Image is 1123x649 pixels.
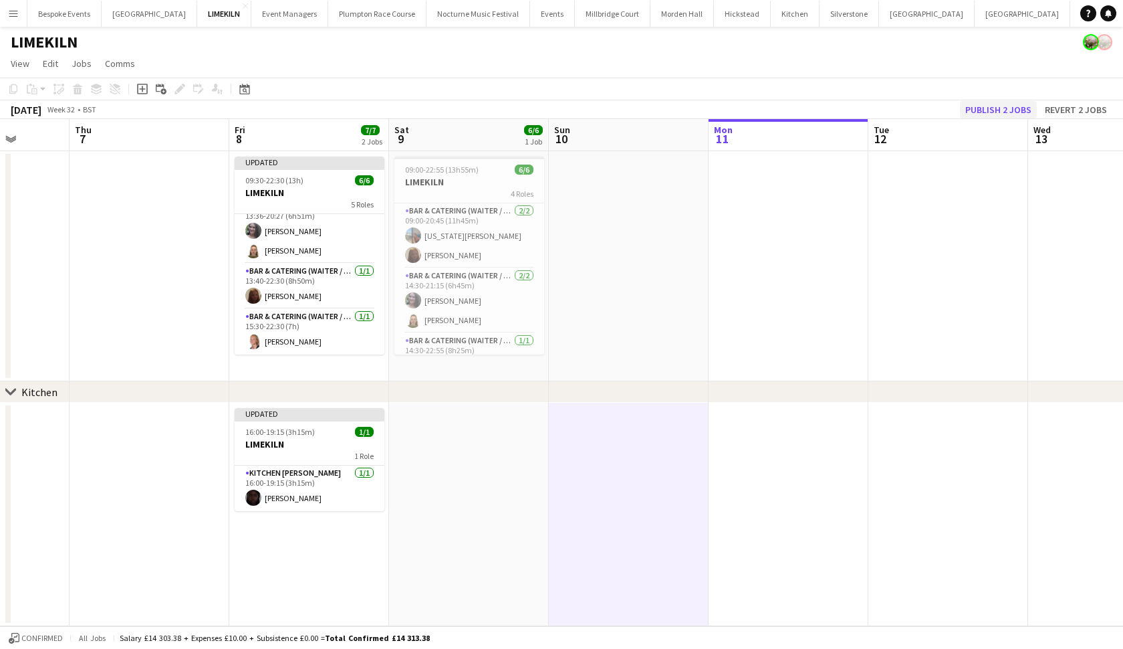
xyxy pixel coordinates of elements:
span: 6/6 [515,165,533,175]
button: Kitchen [771,1,820,27]
app-card-role: Bar & Catering (Waiter / waitress)2/209:00-20:45 (11h45m)[US_STATE][PERSON_NAME][PERSON_NAME] [394,203,544,268]
span: 09:00-22:55 (13h55m) [405,165,479,175]
button: [GEOGRAPHIC_DATA] [102,1,197,27]
a: Edit [37,55,64,72]
div: 2 Jobs [362,136,382,147]
h1: LIMEKILN [11,32,78,52]
button: Silverstone [820,1,879,27]
div: [DATE] [11,103,41,116]
app-user-avatar: Staffing Manager [1083,34,1099,50]
button: Event Managers [251,1,328,27]
span: 10 [552,131,570,147]
app-job-card: 09:00-22:55 (13h55m)6/6LIMEKILN4 RolesBar & Catering (Waiter / waitress)2/209:00-20:45 (11h45m)[U... [394,157,544,355]
span: 09:30-22:30 (13h) [245,175,303,185]
span: Mon [714,124,733,136]
app-card-role: Bar & Catering (Waiter / waitress)2/213:36-20:27 (6h51m)[PERSON_NAME][PERSON_NAME] [235,199,384,264]
a: View [5,55,35,72]
button: [GEOGRAPHIC_DATA] [975,1,1070,27]
span: Week 32 [44,104,78,114]
button: LIMEKILN [197,1,251,27]
button: Events [530,1,575,27]
h3: LIMEKILN [394,176,544,188]
span: Confirmed [21,634,63,643]
span: Edit [43,58,58,70]
button: Publish 2 jobs [960,101,1037,118]
a: Comms [100,55,140,72]
span: Sat [394,124,409,136]
span: Total Confirmed £14 313.38 [325,633,430,643]
span: 11 [712,131,733,147]
a: Jobs [66,55,97,72]
span: 13 [1031,131,1051,147]
span: 6/6 [524,125,543,135]
button: [GEOGRAPHIC_DATA] [879,1,975,27]
app-job-card: Updated09:30-22:30 (13h)6/6LIMEKILN5 RolesBar & Catering (Waiter / waitress)1/109:30-20:27 (10h57... [235,157,384,355]
span: 4 Roles [511,189,533,199]
div: Updated [235,157,384,167]
div: Kitchen [21,385,57,399]
span: Sun [554,124,570,136]
button: Morden Hall [650,1,714,27]
span: 7 [73,131,92,147]
div: Salary £14 303.38 + Expenses £10.00 + Subsistence £0.00 = [120,633,430,643]
app-job-card: Updated16:00-19:15 (3h15m)1/1LIMEKILN1 RoleKitchen [PERSON_NAME]1/116:00-19:15 (3h15m)[PERSON_NAME] [235,408,384,511]
h3: LIMEKILN [235,187,384,199]
span: 8 [233,131,245,147]
span: Comms [105,58,135,70]
span: Thu [75,124,92,136]
span: Tue [874,124,889,136]
span: Jobs [72,58,92,70]
button: Millbridge Court [575,1,650,27]
app-card-role: Bar & Catering (Waiter / waitress)1/114:30-22:55 (8h25m) [394,333,544,379]
button: Confirmed [7,631,65,646]
app-card-role: Bar & Catering (Waiter / waitress)1/113:40-22:30 (8h50m)[PERSON_NAME] [235,264,384,309]
span: Wed [1033,124,1051,136]
span: 12 [872,131,889,147]
app-card-role: Kitchen [PERSON_NAME]1/116:00-19:15 (3h15m)[PERSON_NAME] [235,466,384,511]
span: All jobs [76,633,108,643]
h3: LIMEKILN [235,438,384,450]
app-user-avatar: Staffing Manager [1096,34,1112,50]
div: Updated [235,408,384,419]
div: 1 Job [525,136,542,147]
button: Hickstead [714,1,771,27]
button: Plumpton Race Course [328,1,426,27]
span: 1/1 [355,427,374,437]
div: BST [83,104,96,114]
button: Nocturne Music Festival [426,1,530,27]
span: 7/7 [361,125,380,135]
span: 1 Role [354,451,374,461]
app-card-role: Bar & Catering (Waiter / waitress)1/115:30-22:30 (7h)[PERSON_NAME] [235,309,384,355]
span: 9 [392,131,409,147]
app-card-role: Bar & Catering (Waiter / waitress)2/214:30-21:15 (6h45m)[PERSON_NAME][PERSON_NAME] [394,268,544,333]
span: 16:00-19:15 (3h15m) [245,427,315,437]
span: Fri [235,124,245,136]
span: 6/6 [355,175,374,185]
button: Revert 2 jobs [1039,101,1112,118]
span: 5 Roles [351,199,374,209]
button: Bespoke Events [27,1,102,27]
span: View [11,58,29,70]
